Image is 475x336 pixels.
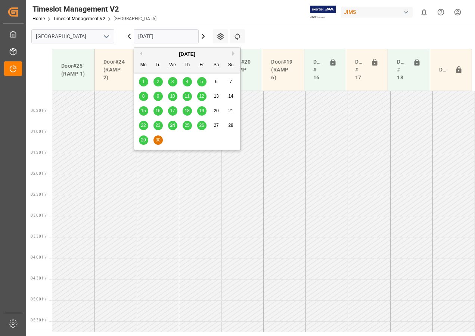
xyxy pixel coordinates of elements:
[183,106,192,116] div: Choose Thursday, September 18th, 2025
[432,4,449,21] button: Help Center
[142,79,145,84] span: 1
[31,192,46,196] span: 02:30 Hr
[416,4,432,21] button: show 0 new notifications
[436,63,452,77] div: Door#23
[138,51,142,56] button: Previous Month
[31,297,46,301] span: 05:00 Hr
[183,77,192,86] div: Choose Thursday, September 4th, 2025
[228,94,233,99] span: 14
[226,61,236,70] div: Su
[168,61,177,70] div: We
[168,77,177,86] div: Choose Wednesday, September 3rd, 2025
[31,255,46,259] span: 04:00 Hr
[226,92,236,101] div: Choose Sunday, September 14th, 2025
[226,121,236,130] div: Choose Sunday, September 28th, 2025
[153,135,163,145] div: Choose Tuesday, September 30th, 2025
[155,137,160,143] span: 30
[226,77,236,86] div: Choose Sunday, September 7th, 2025
[212,121,221,130] div: Choose Saturday, September 27th, 2025
[168,106,177,116] div: Choose Wednesday, September 17th, 2025
[136,74,238,147] div: month 2025-09
[134,29,199,43] input: DD-MM-YYYY
[197,106,207,116] div: Choose Friday, September 19th, 2025
[141,108,146,113] span: 15
[186,79,189,84] span: 4
[31,29,114,43] input: Type to search/select
[157,79,159,84] span: 2
[139,135,148,145] div: Choose Monday, September 29th, 2025
[183,61,192,70] div: Th
[134,51,240,58] div: [DATE]
[199,94,204,99] span: 12
[184,108,189,113] span: 18
[53,16,105,21] a: Timeslot Management V2
[139,92,148,101] div: Choose Monday, September 8th, 2025
[184,94,189,99] span: 11
[139,121,148,130] div: Choose Monday, September 22nd, 2025
[212,61,221,70] div: Sa
[153,92,163,101] div: Choose Tuesday, September 9th, 2025
[153,121,163,130] div: Choose Tuesday, September 23rd, 2025
[183,92,192,101] div: Choose Thursday, September 11th, 2025
[394,55,410,85] div: Doors # 18
[232,51,237,56] button: Next Month
[214,108,218,113] span: 20
[157,94,159,99] span: 9
[58,59,88,81] div: Door#25 (RAMP 1)
[214,94,218,99] span: 13
[268,55,298,85] div: Door#19 (RAMP 6)
[153,106,163,116] div: Choose Tuesday, September 16th, 2025
[197,77,207,86] div: Choose Friday, September 5th, 2025
[197,92,207,101] div: Choose Friday, September 12th, 2025
[142,94,145,99] span: 8
[31,318,46,322] span: 05:30 Hr
[170,108,175,113] span: 17
[226,55,256,85] div: Door#20 (RAMP 5)
[212,77,221,86] div: Choose Saturday, September 6th, 2025
[310,55,326,85] div: Doors # 16
[226,106,236,116] div: Choose Sunday, September 21st, 2025
[168,92,177,101] div: Choose Wednesday, September 10th, 2025
[31,150,46,155] span: 01:30 Hr
[341,5,416,19] button: JIMS
[228,123,233,128] span: 28
[215,79,218,84] span: 6
[230,79,232,84] span: 7
[32,3,156,15] div: Timeslot Management V2
[212,92,221,101] div: Choose Saturday, September 13th, 2025
[155,123,160,128] span: 23
[310,6,336,19] img: Exertis%20JAM%20-%20Email%20Logo.jpg_1722504956.jpg
[141,137,146,143] span: 29
[31,276,46,280] span: 04:30 Hr
[201,79,203,84] span: 5
[352,55,368,85] div: Doors # 17
[184,123,189,128] span: 25
[31,213,46,217] span: 03:00 Hr
[31,171,46,175] span: 02:00 Hr
[199,108,204,113] span: 19
[141,123,146,128] span: 22
[153,61,163,70] div: Tu
[139,77,148,86] div: Choose Monday, September 1st, 2025
[199,123,204,128] span: 26
[139,61,148,70] div: Mo
[228,108,233,113] span: 21
[31,109,46,113] span: 00:30 Hr
[31,129,46,134] span: 01:00 Hr
[153,77,163,86] div: Choose Tuesday, September 2nd, 2025
[100,55,130,85] div: Door#24 (RAMP 2)
[183,121,192,130] div: Choose Thursday, September 25th, 2025
[214,123,218,128] span: 27
[31,234,46,238] span: 03:30 Hr
[100,31,112,42] button: open menu
[197,121,207,130] div: Choose Friday, September 26th, 2025
[171,79,174,84] span: 3
[212,106,221,116] div: Choose Saturday, September 20th, 2025
[341,7,413,18] div: JIMS
[155,108,160,113] span: 16
[139,106,148,116] div: Choose Monday, September 15th, 2025
[32,16,45,21] a: Home
[170,123,175,128] span: 24
[197,61,207,70] div: Fr
[168,121,177,130] div: Choose Wednesday, September 24th, 2025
